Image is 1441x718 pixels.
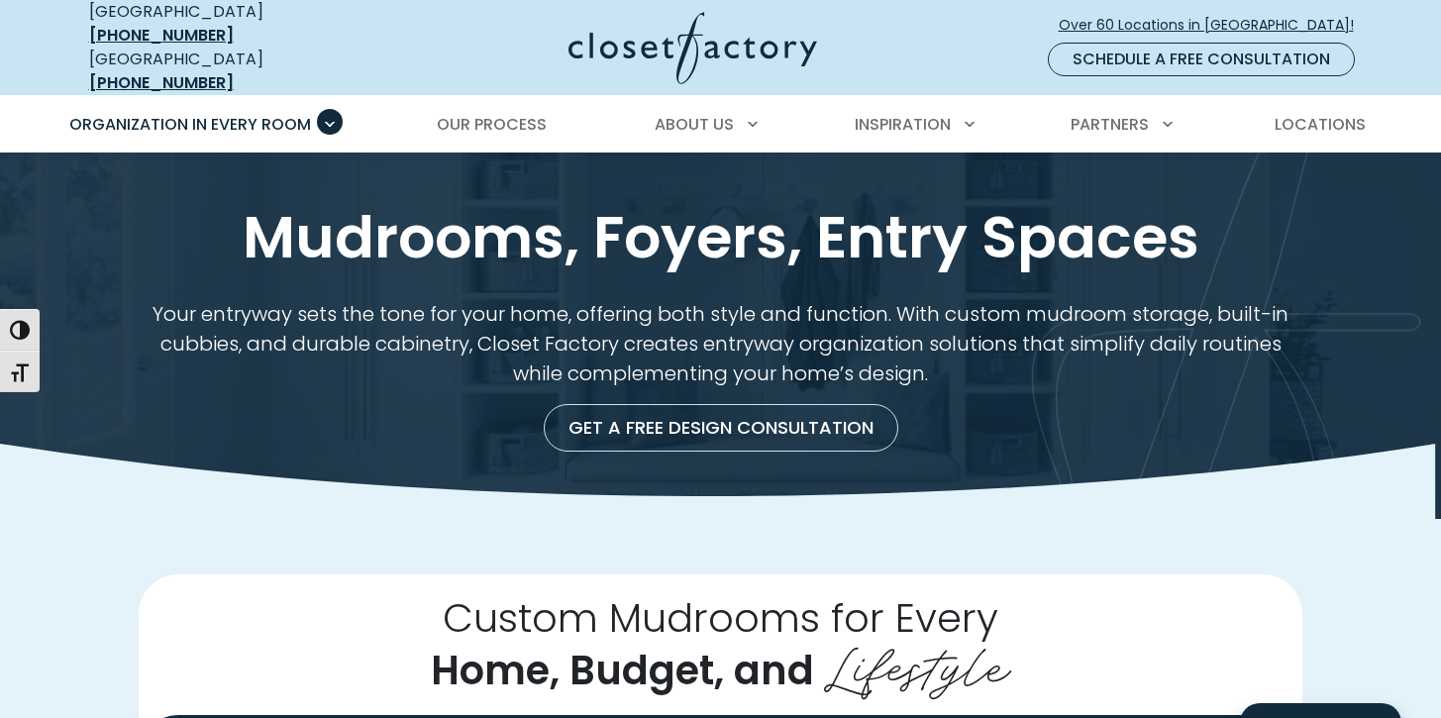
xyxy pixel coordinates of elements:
[89,24,234,47] a: [PHONE_NUMBER]
[55,97,1387,153] nav: Primary Menu
[437,113,547,136] span: Our Process
[824,622,1011,701] span: Lifestyle
[85,200,1357,275] h1: Mudrooms, Foyers, Entry Spaces
[1071,113,1149,136] span: Partners
[855,113,951,136] span: Inspiration
[443,590,998,646] span: Custom Mudrooms for Every
[568,12,817,84] img: Closet Factory Logo
[1059,15,1370,36] span: Over 60 Locations in [GEOGRAPHIC_DATA]!
[1048,43,1355,76] a: Schedule a Free Consultation
[1058,8,1371,43] a: Over 60 Locations in [GEOGRAPHIC_DATA]!
[139,299,1302,388] p: Your entryway sets the tone for your home, offering both style and function. With custom mudroom ...
[1275,113,1366,136] span: Locations
[655,113,734,136] span: About Us
[544,404,898,452] a: Get a Free Design Consultation
[431,643,814,698] span: Home, Budget, and
[89,48,376,95] div: [GEOGRAPHIC_DATA]
[89,71,234,94] a: [PHONE_NUMBER]
[69,113,311,136] span: Organization in Every Room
